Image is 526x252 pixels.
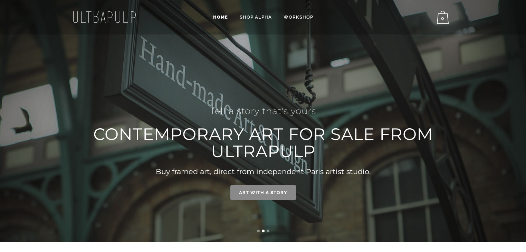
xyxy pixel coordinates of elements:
span: Contemporary art for sale from Ultrapulp [93,124,433,161]
a: Art with a story [230,185,296,200]
span: Buy framed art, direct from independent Paris artist studio. [156,167,371,176]
a: 0 [437,11,452,24]
span: Tell a story that's yours [210,105,316,118]
span: Home [213,14,228,20]
span: 0 [437,11,449,24]
span: Workshop [284,14,313,20]
span: Shop Alpha [240,14,272,20]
